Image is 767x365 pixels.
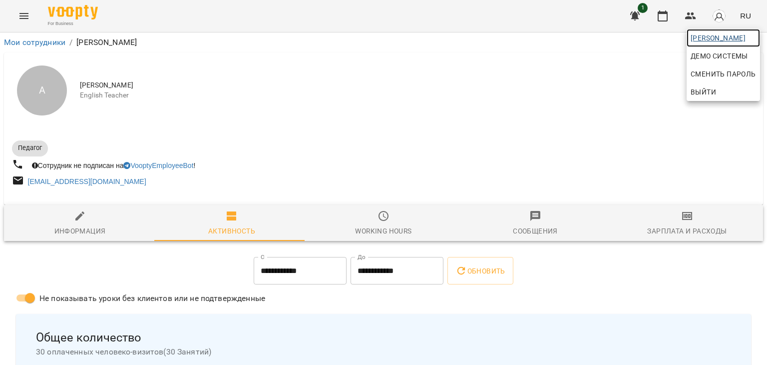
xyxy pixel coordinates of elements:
[687,83,760,101] button: Выйти
[691,50,748,62] span: Демо системы
[691,68,756,80] span: Сменить Пароль
[691,86,716,98] span: Выйти
[687,65,760,83] a: Сменить Пароль
[687,47,752,65] a: Демо системы
[687,29,760,47] a: [PERSON_NAME]
[691,32,756,44] span: [PERSON_NAME]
